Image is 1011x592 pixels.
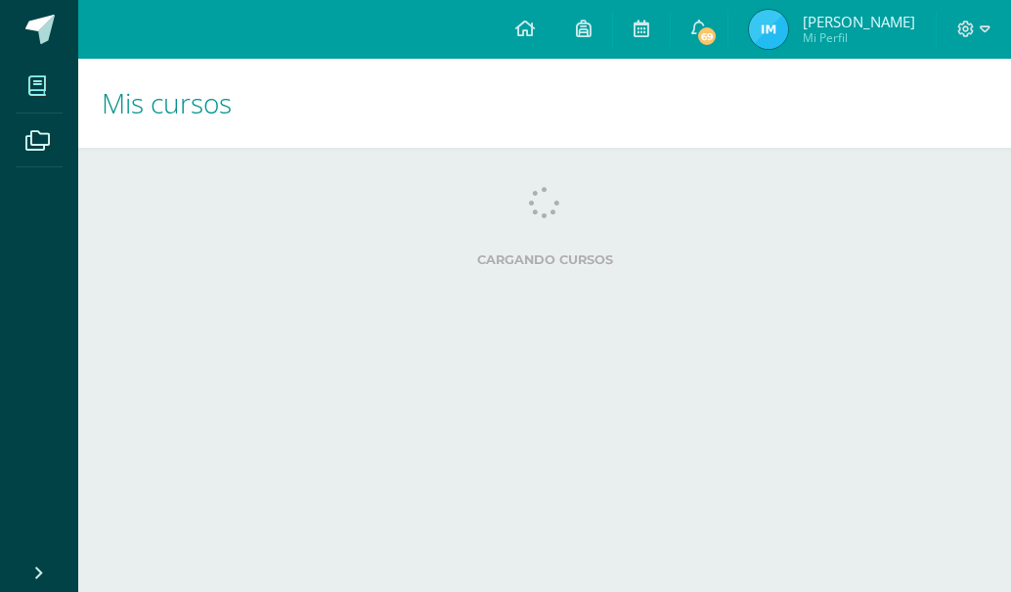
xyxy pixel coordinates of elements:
[117,252,972,267] label: Cargando cursos
[803,29,915,46] span: Mi Perfil
[749,10,788,49] img: 6e4b946c0e48c17756b642b58cdf6997.png
[803,12,915,31] span: [PERSON_NAME]
[696,25,718,47] span: 69
[102,84,232,121] span: Mis cursos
